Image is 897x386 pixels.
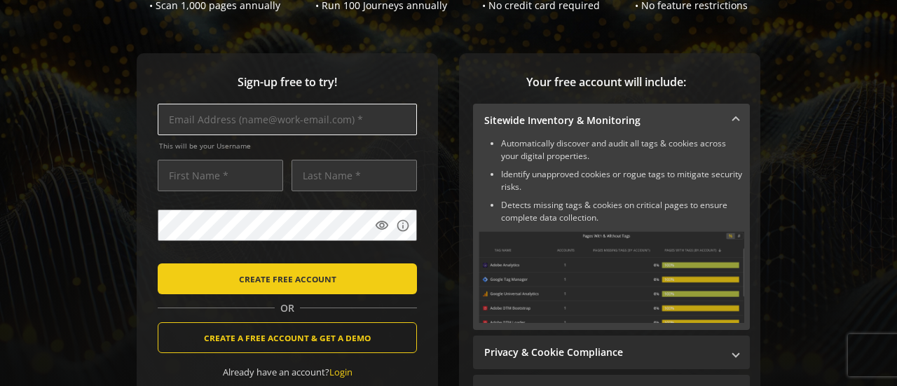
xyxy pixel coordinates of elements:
[501,168,744,193] li: Identify unapproved cookies or rogue tags to mitigate security risks.
[158,160,283,191] input: First Name *
[473,336,750,369] mat-expansion-panel-header: Privacy & Cookie Compliance
[158,74,417,90] span: Sign-up free to try!
[484,345,722,359] mat-panel-title: Privacy & Cookie Compliance
[292,160,417,191] input: Last Name *
[158,366,417,379] div: Already have an account?
[473,74,739,90] span: Your free account will include:
[275,301,300,315] span: OR
[158,104,417,135] input: Email Address (name@work-email.com) *
[473,104,750,137] mat-expansion-panel-header: Sitewide Inventory & Monitoring
[501,199,744,224] li: Detects missing tags & cookies on critical pages to ensure complete data collection.
[159,141,417,151] span: This will be your Username
[329,366,352,378] a: Login
[204,325,371,350] span: CREATE A FREE ACCOUNT & GET A DEMO
[239,266,336,291] span: CREATE FREE ACCOUNT
[375,219,389,233] mat-icon: visibility
[501,137,744,163] li: Automatically discover and audit all tags & cookies across your digital properties.
[158,263,417,294] button: CREATE FREE ACCOUNT
[479,231,744,323] img: Sitewide Inventory & Monitoring
[473,137,750,330] div: Sitewide Inventory & Monitoring
[396,219,410,233] mat-icon: info
[158,322,417,353] button: CREATE A FREE ACCOUNT & GET A DEMO
[484,113,722,127] mat-panel-title: Sitewide Inventory & Monitoring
